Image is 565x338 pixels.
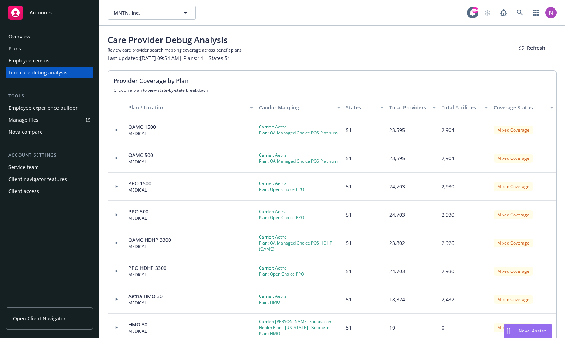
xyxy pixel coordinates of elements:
a: Employee experience builder [6,102,93,114]
span: Plan: [259,186,269,192]
div: Candor Mapping [259,104,333,111]
div: Open Choice PPO [259,186,304,192]
div: 23,595 [389,126,405,134]
div: MEDICAL [128,300,163,306]
div: Client navigator features [8,174,67,185]
a: Accounts [6,3,93,23]
div: Mixed Coverage [494,182,533,191]
div: Employee experience builder [8,102,78,114]
div: Aetna [259,152,338,158]
span: Carrier: [259,265,274,271]
div: Find care debug analysis [8,67,67,78]
span: Plan: [259,331,269,337]
span: MNTN, Inc. [114,9,175,17]
span: Accounts [30,10,52,16]
a: Switch app [529,6,543,20]
button: Plan / Location [126,99,256,116]
div: HMO [259,299,287,305]
div: Aetna [259,124,338,130]
div: Mixed Coverage [494,239,533,247]
span: Plan: [259,271,269,277]
img: photo [545,7,557,18]
div: Aetna [259,234,340,240]
a: Report a Bug [497,6,511,20]
div: 2,930 [442,183,454,190]
div: 2,904 [442,126,454,134]
span: 51 [346,155,352,162]
div: Total Facilities [442,104,480,111]
div: Mixed Coverage [494,323,533,332]
div: Toggle Row Expanded [108,173,126,201]
a: Client navigator features [6,174,93,185]
span: Nova Assist [518,328,546,334]
span: Plan: [259,299,269,305]
div: Toggle Row Expanded [108,257,126,285]
div: OA Managed Choice POS Platinum [259,130,338,136]
div: 2,930 [442,211,454,218]
h1: Care Provider Debug Analysis [108,34,242,46]
div: Open Choice PPO [259,215,304,221]
div: Mixed Coverage [494,126,533,134]
span: 51 [346,183,352,190]
div: Aetna [259,180,304,186]
span: Plan: [259,215,269,221]
div: Open Choice PPO [259,271,304,277]
div: MEDICAL [128,243,171,249]
p: Last updated: [DATE] 09:54 AM | Plans: 14 | States: 51 [108,54,242,62]
div: PPO 500 [128,208,148,215]
div: [PERSON_NAME] Foundation Health Plan - [US_STATE] - Southern [259,319,340,331]
div: HMO [259,331,340,337]
span: Carrier: [259,209,274,215]
div: MEDICAL [128,272,166,278]
span: Plan: [259,130,269,136]
div: Overview [8,31,30,42]
div: Mixed Coverage [494,154,533,163]
div: 24,703 [389,267,405,275]
a: Service team [6,162,93,173]
div: Tools [6,92,93,99]
div: MEDICAL [128,215,148,221]
div: Coverage Status [494,104,546,111]
h2: Provider Coverage by Plan [114,76,551,85]
span: Carrier: [259,152,274,158]
div: Client access [8,186,39,197]
div: Aetna [259,209,304,215]
div: 2,904 [442,155,454,162]
div: 24,703 [389,211,405,218]
button: Refresh [507,41,557,55]
a: Plans [6,43,93,54]
span: Carrier: [259,234,274,240]
div: 0 [442,324,444,331]
div: Toggle Row Expanded [108,201,126,229]
div: HMO 30 [128,321,147,328]
div: 2,926 [442,239,454,247]
div: 2,432 [442,296,454,303]
div: 18,324 [389,296,405,303]
a: Start snowing [480,6,494,20]
div: 23,595 [389,155,405,162]
div: Service team [8,162,39,173]
button: Coverage Status [491,99,556,116]
a: Manage files [6,114,93,126]
div: Account settings [6,152,93,159]
div: Drag to move [504,324,513,338]
span: Carrier: [259,180,274,186]
div: Plan / Location [128,104,245,111]
div: States [346,104,376,111]
button: States [343,99,387,116]
div: 2,930 [442,267,454,275]
span: 51 [346,324,352,331]
span: 51 [346,127,352,133]
div: Manage files [8,114,38,126]
div: Nova compare [8,126,43,138]
a: Client access [6,186,93,197]
div: OAMC 1500 [128,123,156,131]
div: OA Managed Choice POS HDHP (OAMC) [259,240,340,252]
span: Open Client Navigator [13,315,66,322]
p: Click on a plan to view state-by-state breakdown [114,87,551,93]
div: MEDICAL [128,328,147,334]
a: Nova compare [6,126,93,138]
span: Plan: [259,158,269,164]
div: 10 [389,324,395,331]
button: Total Providers [387,99,439,116]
